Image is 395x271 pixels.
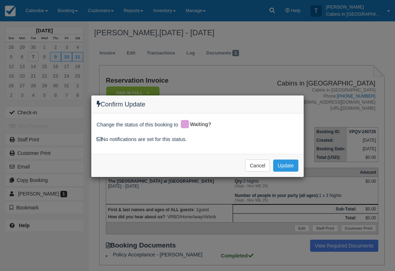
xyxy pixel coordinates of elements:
[97,136,298,143] div: No notifications are set for this status.
[273,160,298,172] button: Update
[245,160,270,172] button: Cancel
[97,121,178,130] span: Change the status of this booking to
[180,119,217,130] div: Waiting?
[97,101,298,108] h4: Confirm Update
